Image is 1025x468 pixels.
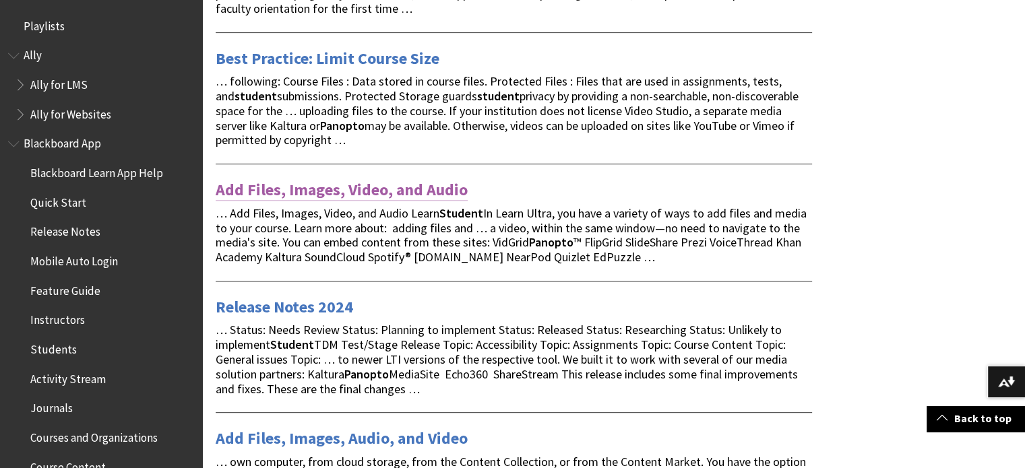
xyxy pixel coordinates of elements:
[30,279,100,298] span: Feature Guide
[216,179,468,201] a: Add Files, Images, Video, and Audio
[216,428,468,449] a: Add Files, Images, Audio, and Video
[216,73,799,147] span: … following: Course Files : Data stored in course files. Protected Files : Files that are used in...
[30,103,111,121] span: Ally for Websites
[24,133,101,151] span: Blackboard App
[235,88,277,104] strong: student
[30,338,77,356] span: Students
[344,366,389,382] strong: Panopto
[24,15,65,33] span: Playlists
[30,397,73,415] span: Journals
[270,337,314,352] strong: Student
[320,118,365,133] strong: Panopto
[216,48,439,69] a: Best Practice: Limit Course Size
[30,426,158,444] span: Courses and Organizations
[30,162,163,180] span: Blackboard Learn App Help
[24,44,42,63] span: Ally
[927,406,1025,431] a: Back to top
[216,322,798,396] span: … Status: Needs Review Status: Planning to implement Status: Released Status: Researching Status:...
[216,296,353,318] a: Release Notes 2024
[439,205,483,221] strong: Student
[216,205,807,265] span: … Add Files, Images, Video, and Audio Learn In Learn Ultra, you have a variety of ways to add fil...
[8,15,194,38] nav: Book outline for Playlists
[30,73,88,92] span: Ally for LMS
[30,309,85,327] span: Instructors
[30,250,118,268] span: Mobile Auto Login
[30,368,106,386] span: Activity Stream
[477,88,520,104] strong: student
[30,191,86,209] span: Quick Start
[529,234,573,250] strong: Panopto
[30,221,100,239] span: Release Notes
[8,44,194,126] nav: Book outline for Anthology Ally Help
